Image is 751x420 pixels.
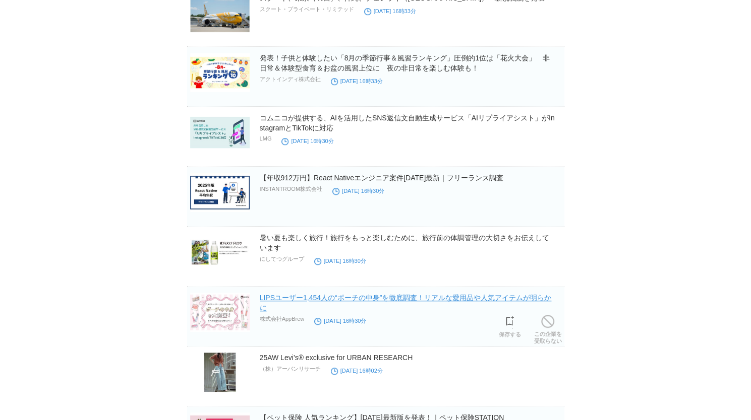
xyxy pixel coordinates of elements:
time: [DATE] 16時33分 [364,8,416,14]
p: 株式会社AppBrew [260,315,305,323]
time: [DATE] 16時30分 [314,318,366,324]
time: [DATE] 16時30分 [314,258,366,264]
a: 保存する [499,313,521,338]
p: （株）アーバンリサーチ [260,365,321,373]
time: [DATE] 16時30分 [332,188,384,194]
a: LIPSユーザー1,454人の“ポーチの中身”を徹底調査！リアルな愛用品や人気アイテムが明らかに [260,294,552,312]
img: 3710-1246-b10ee951c14fd32c4a4765ac07769c14-720x900.jpg [190,353,250,392]
img: 17692-793-91e3524faa9151a0a0c90eaa745ceeb0-1280x720.jpg [190,233,250,272]
img: 28382-245-65239d3daceaf3f2e5b1a7784a07091e-1200x630.png [190,113,250,152]
time: [DATE] 16時02分 [331,368,383,374]
img: 18721-232-0859169dcd8dae0cc671c2231c060e85-1201x720.jpg [190,293,250,332]
p: スクート・プライベート・リミテッド [260,6,354,13]
time: [DATE] 16時33分 [331,78,383,84]
img: 116595-55-848cfc519c6da5b444ec115cf51137ce-1200x675.png [190,173,250,212]
p: アクトインディ株式会社 [260,76,321,83]
a: 【年収912万円】React Nativeエンジニア案件[DATE]最新｜フリーランス調査 [260,174,504,182]
a: 発表！子供と体験したい「8月の季節行事＆風習ランキング」圧倒的1位は「花火大会」 非日常＆体験型食育＆お盆の風習上位に 夜の非日常を楽しむ体験も！ [260,54,550,72]
p: LMG [260,135,272,142]
a: 25AW Levi’s® exclusive for URBAN RESEARCH [260,354,413,362]
p: にしてつグループ [260,255,304,263]
p: INSTANTROOM株式会社 [260,185,322,193]
img: 26954-573-09f99625f74f3830d343719fb70367c1-1200x630.png [190,53,250,92]
a: この企業を受取らない [534,312,562,344]
time: [DATE] 16時30分 [281,138,333,144]
a: 暑い夏も楽しく旅行！旅行をもっと楽しむために、旅行前の体調管理の大切さをお伝えしています [260,234,549,252]
a: コムニコが提供する、AIを活用したSNS返信文自動生成サービス「AIリプライアシスト」がInstagramとTikTokに対応 [260,114,555,132]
